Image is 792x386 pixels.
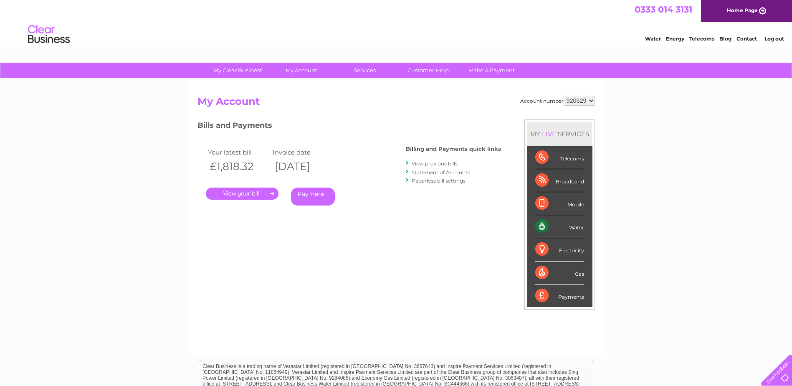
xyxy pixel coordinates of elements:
[457,63,526,78] a: Make A Payment
[535,284,584,307] div: Payments
[527,122,592,146] div: MY SERVICES
[535,169,584,192] div: Broadband
[330,63,399,78] a: Services
[764,36,784,42] a: Log out
[540,130,558,138] div: LIVE
[28,22,70,47] img: logo.png
[206,188,278,200] a: .
[412,178,466,184] a: Paperless bill settings
[197,96,595,112] h2: My Account
[736,36,757,42] a: Contact
[535,215,584,238] div: Water
[394,63,463,78] a: Customer Help
[412,160,458,167] a: View previous bills
[520,96,595,106] div: Account number
[719,36,731,42] a: Blog
[535,146,584,169] div: Telecoms
[645,36,661,42] a: Water
[203,63,272,78] a: My Clear Business
[267,63,336,78] a: My Account
[406,146,501,152] h4: Billing and Payments quick links
[535,192,584,215] div: Mobile
[689,36,714,42] a: Telecoms
[535,238,584,261] div: Electricity
[291,188,335,206] a: Pay Here
[535,262,584,284] div: Gas
[412,169,470,175] a: Statement of Accounts
[271,158,335,175] th: [DATE]
[635,4,692,15] a: 0333 014 3131
[197,119,501,134] h3: Bills and Payments
[199,5,594,41] div: Clear Business is a trading name of Verastar Limited (registered in [GEOGRAPHIC_DATA] No. 3667643...
[666,36,684,42] a: Energy
[206,158,271,175] th: £1,818.32
[206,147,271,158] td: Your latest bill
[271,147,335,158] td: Invoice date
